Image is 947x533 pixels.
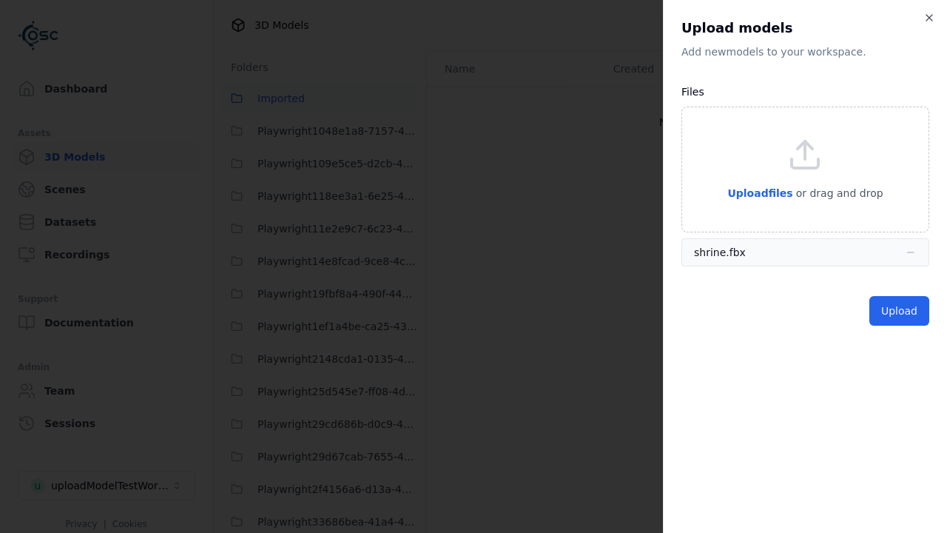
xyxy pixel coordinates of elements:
[681,18,929,38] h2: Upload models
[681,44,929,59] p: Add new model s to your workspace.
[793,184,883,202] p: or drag and drop
[727,187,792,199] span: Upload files
[869,296,929,326] button: Upload
[681,86,704,98] label: Files
[694,245,746,260] div: shrine.fbx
